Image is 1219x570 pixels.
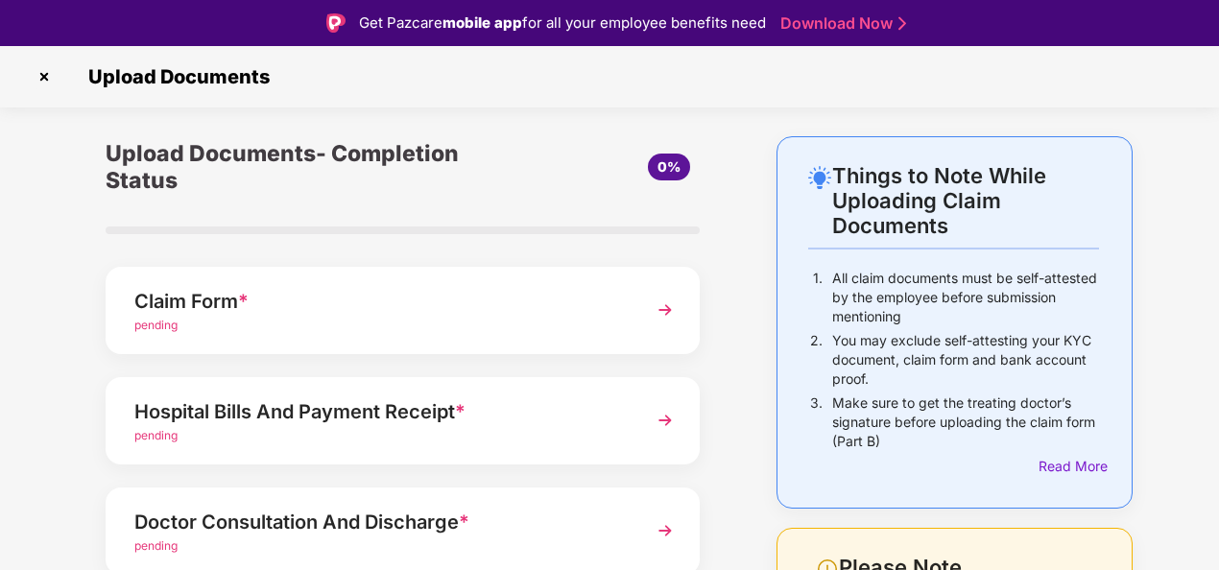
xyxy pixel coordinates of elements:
div: Hospital Bills And Payment Receipt [134,396,626,427]
span: 0% [657,158,681,175]
div: Read More [1039,456,1099,477]
div: Claim Form [134,286,626,317]
div: Get Pazcare for all your employee benefits need [359,12,766,35]
p: 3. [810,393,823,451]
p: You may exclude self-attesting your KYC document, claim form and bank account proof. [832,331,1099,389]
img: svg+xml;base64,PHN2ZyB4bWxucz0iaHR0cDovL3d3dy53My5vcmcvMjAwMC9zdmciIHdpZHRoPSIyNC4wOTMiIGhlaWdodD... [808,166,831,189]
p: Make sure to get the treating doctor’s signature before uploading the claim form (Part B) [832,393,1099,451]
img: Stroke [898,13,906,34]
img: Logo [326,13,346,33]
img: svg+xml;base64,PHN2ZyBpZD0iTmV4dCIgeG1sbnM9Imh0dHA6Ly93d3cudzMub3JnLzIwMDAvc3ZnIiB3aWR0aD0iMzYiIG... [648,513,682,548]
strong: mobile app [442,13,522,32]
div: Upload Documents- Completion Status [106,136,502,198]
p: 2. [810,331,823,389]
span: pending [134,318,178,332]
img: svg+xml;base64,PHN2ZyBpZD0iTmV4dCIgeG1sbnM9Imh0dHA6Ly93d3cudzMub3JnLzIwMDAvc3ZnIiB3aWR0aD0iMzYiIG... [648,293,682,327]
a: Download Now [780,13,900,34]
img: svg+xml;base64,PHN2ZyBpZD0iTmV4dCIgeG1sbnM9Imh0dHA6Ly93d3cudzMub3JnLzIwMDAvc3ZnIiB3aWR0aD0iMzYiIG... [648,403,682,438]
span: pending [134,538,178,553]
div: Things to Note While Uploading Claim Documents [832,163,1099,238]
span: pending [134,428,178,442]
img: svg+xml;base64,PHN2ZyBpZD0iQ3Jvc3MtMzJ4MzIiIHhtbG5zPSJodHRwOi8vd3d3LnczLm9yZy8yMDAwL3N2ZyIgd2lkdG... [29,61,60,92]
p: All claim documents must be self-attested by the employee before submission mentioning [832,269,1099,326]
p: 1. [813,269,823,326]
div: Doctor Consultation And Discharge [134,507,626,537]
span: Upload Documents [69,65,279,88]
